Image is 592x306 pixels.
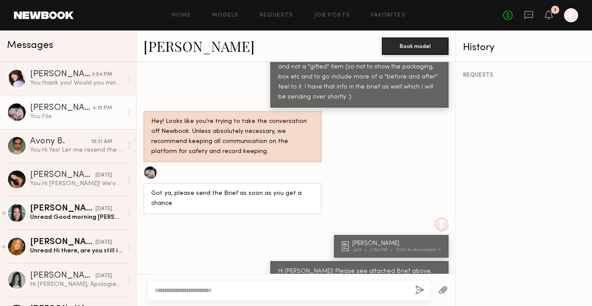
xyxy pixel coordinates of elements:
[314,13,350,18] a: Job Posts
[382,37,449,55] button: Book model
[151,117,314,157] div: Hey! Looks like you’re trying to take the conversation off Newbook. Unless absolutely necessary, ...
[30,146,123,154] div: You: Hi Yes! Let me resend the updates notes so we can try again :)
[382,42,449,49] a: Book model
[95,171,112,180] div: [DATE]
[30,171,95,180] div: [PERSON_NAME]
[7,41,53,51] span: Messages
[371,13,405,18] a: Favorites
[30,272,95,280] div: [PERSON_NAME]
[396,248,441,252] div: Click to download
[370,248,396,252] div: 2.84 MB
[95,238,112,247] div: [DATE]
[352,248,370,252] div: .pdf
[260,13,293,18] a: Requests
[564,8,578,22] a: E
[212,13,238,18] a: Models
[30,204,95,213] div: [PERSON_NAME]
[342,241,443,252] a: [PERSON_NAME].pdf2.84 MBClick to download
[91,138,112,146] div: 10:31 AM
[95,205,112,213] div: [DATE]
[30,79,123,87] div: You: thank you! Would you mind re-sending? For some reason I didnt get it. Email is [PERSON_NAME]...
[30,247,123,255] div: Unread: Hi there, are you still interested? Please reach out to my email for a faster response: c...
[30,238,95,247] div: [PERSON_NAME]
[92,71,112,79] div: 3:54 PM
[278,32,441,102] div: Oh perfect! Ok i'll send over the brief [DATE]. This will be without sound so doesn't need text o...
[30,112,123,121] div: You: File
[30,104,92,112] div: [PERSON_NAME]
[463,72,585,78] div: REQUESTS
[95,272,112,280] div: [DATE]
[30,213,123,221] div: Unread: Good morning [PERSON_NAME], Hope you had a wonderful weekend! I just wanted to check-in a...
[30,180,123,188] div: You: Hi [PERSON_NAME]! We've been trying to reach out. Please let us know if you're still interested
[30,280,123,289] div: Hi [PERSON_NAME], Apologies I’m just barely seeing your message now! I’ll link my UGC portfolio f...
[143,37,255,55] a: [PERSON_NAME]
[554,8,556,13] div: 1
[463,43,585,53] div: History
[92,104,112,112] div: 4:15 PM
[352,241,443,247] div: [PERSON_NAME]
[30,137,91,146] div: Avony B.
[151,189,314,209] div: Got ya, please send the Brief as soon as you get a chance
[30,70,92,79] div: [PERSON_NAME]
[172,13,191,18] a: Home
